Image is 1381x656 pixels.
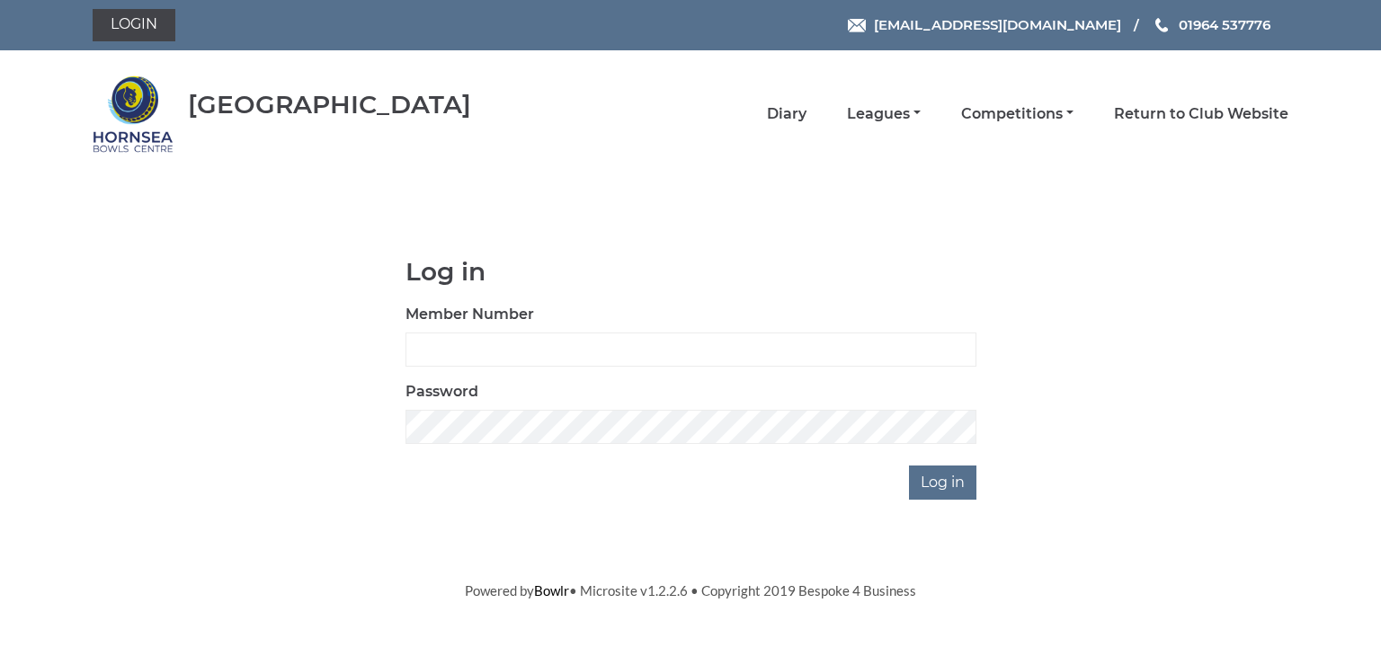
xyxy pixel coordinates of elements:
input: Log in [909,465,976,500]
a: Diary [767,104,806,124]
img: Phone us [1155,18,1168,32]
h1: Log in [405,258,976,286]
a: Phone us 01964 537776 [1153,14,1270,35]
img: Hornsea Bowls Centre [93,74,174,155]
a: Login [93,9,175,41]
img: Email [848,19,866,32]
a: Leagues [847,104,921,124]
span: Powered by • Microsite v1.2.2.6 • Copyright 2019 Bespoke 4 Business [465,582,916,598]
span: 01964 537776 [1179,16,1270,33]
span: [EMAIL_ADDRESS][DOMAIN_NAME] [874,16,1121,33]
label: Password [405,381,478,403]
a: Bowlr [534,582,569,598]
label: Member Number [405,304,534,325]
div: [GEOGRAPHIC_DATA] [188,91,471,119]
a: Return to Club Website [1114,104,1288,124]
a: Competitions [961,104,1074,124]
a: Email [EMAIL_ADDRESS][DOMAIN_NAME] [848,14,1121,35]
